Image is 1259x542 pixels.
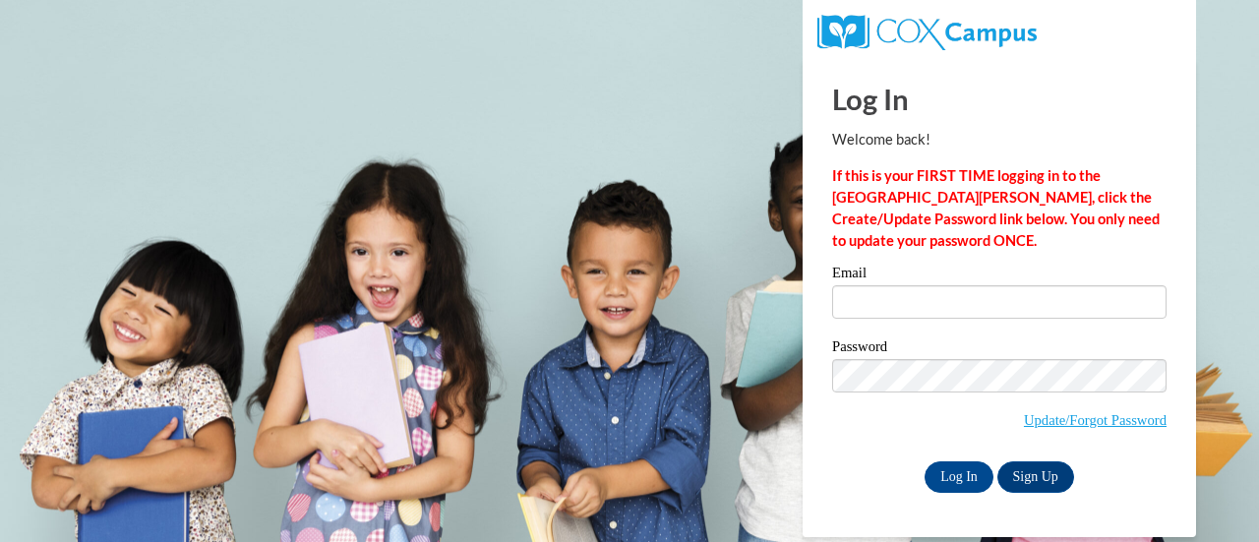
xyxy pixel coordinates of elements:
strong: If this is your FIRST TIME logging in to the [GEOGRAPHIC_DATA][PERSON_NAME], click the Create/Upd... [832,167,1160,249]
h1: Log In [832,79,1167,119]
label: Password [832,339,1167,359]
a: COX Campus [817,23,1037,39]
img: COX Campus [817,15,1037,50]
input: Log In [925,461,993,493]
label: Email [832,266,1167,285]
a: Update/Forgot Password [1024,412,1167,428]
a: Sign Up [997,461,1074,493]
p: Welcome back! [832,129,1167,151]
